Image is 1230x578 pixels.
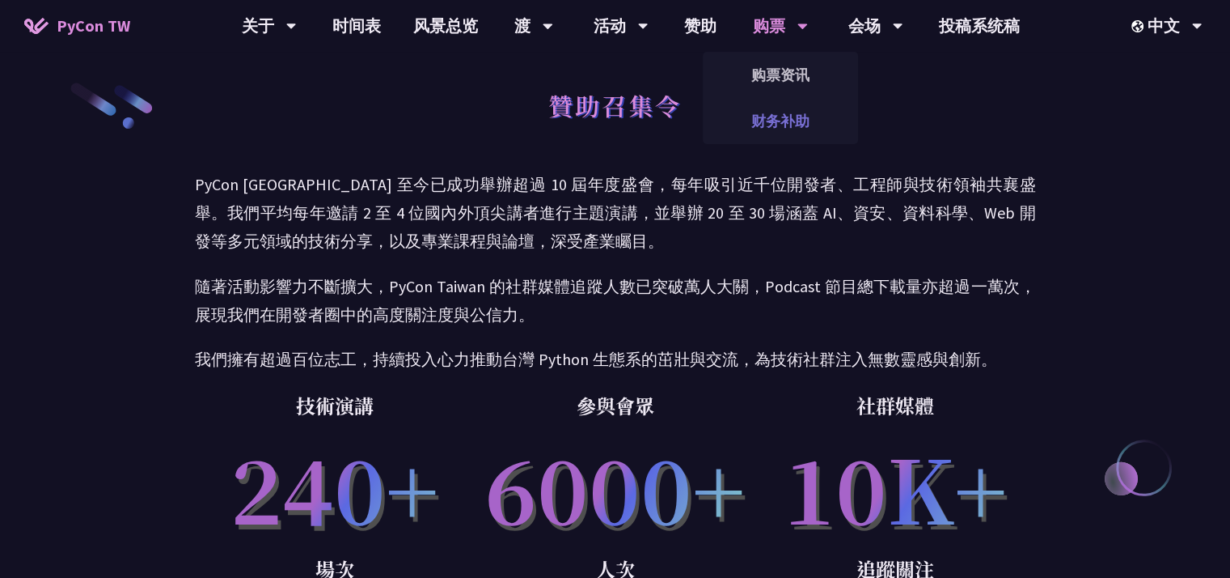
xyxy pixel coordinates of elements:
[332,15,381,36] font: 时间表
[548,81,682,130] h1: 贊助召集令
[751,112,809,130] font: 财务补助
[195,345,1036,373] p: 我們擁有超過百位志工，持續投入心力推動台灣 Python 生態系的茁壯與交流，為技術社群注入無數靈感與創新。
[413,15,478,36] font: 风景总览
[195,389,476,422] p: 技術演講
[848,15,881,36] font: 会场
[8,6,146,46] a: PyCon TW
[1131,20,1148,32] img: 区域设置图标
[755,422,1036,553] p: 10K+
[57,15,130,36] font: PyCon TW
[195,422,476,553] p: 240+
[24,18,49,34] img: PyCon TW 2025 主页图标
[195,272,1036,329] p: 隨著活動影響力不斷擴大，PyCon Taiwan 的社群媒體追蹤人數已突破萬人大關，Podcast 節目總下載量亦超過一萬次，展現我們在開發者圈中的高度關注度與公信力。
[684,15,716,36] font: 赞助
[475,422,755,553] p: 6000+
[939,15,1020,36] font: 投稿系统稿
[242,15,274,36] font: 关于
[751,66,809,84] font: 购票资讯
[1148,15,1180,36] font: 中文
[475,389,755,422] p: 參與會眾
[755,389,1036,422] p: 社群媒體
[514,15,530,36] font: 渡
[195,170,1036,256] p: PyCon [GEOGRAPHIC_DATA] 至今已成功舉辦超過 10 屆年度盛會，每年吸引近千位開發者、工程師與技術領袖共襄盛舉。我們平均每年邀請 2 至 4 位國內外頂尖講者進行主題演講，...
[594,15,626,36] font: 活动
[753,15,785,36] font: 购票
